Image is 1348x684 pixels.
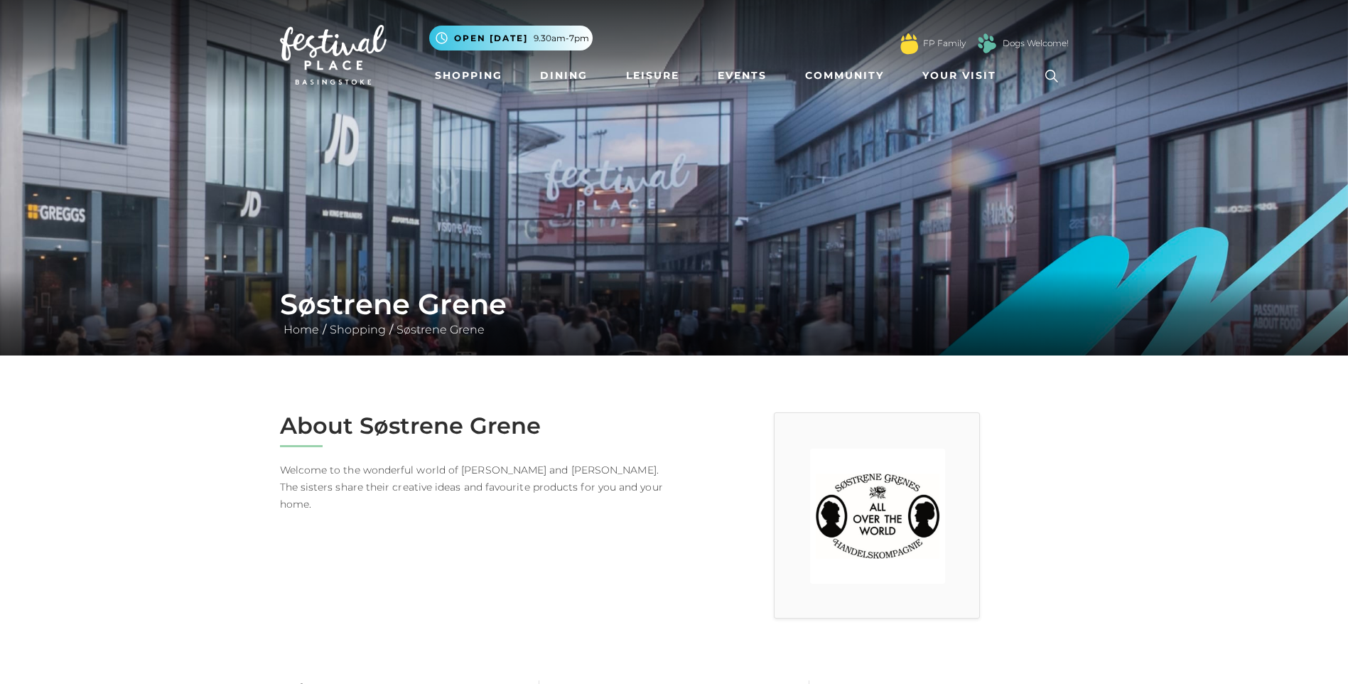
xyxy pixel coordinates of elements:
[280,461,664,513] p: Welcome to the wonderful world of [PERSON_NAME] and [PERSON_NAME]. The sisters share their creati...
[326,323,389,336] a: Shopping
[923,37,966,50] a: FP Family
[280,412,664,439] h2: About Søstrene Grene
[534,63,593,89] a: Dining
[429,26,593,50] button: Open [DATE] 9.30am-7pm
[429,63,508,89] a: Shopping
[712,63,772,89] a: Events
[917,63,1009,89] a: Your Visit
[269,287,1079,338] div: / /
[534,32,589,45] span: 9.30am-7pm
[620,63,685,89] a: Leisure
[922,68,996,83] span: Your Visit
[393,323,488,336] a: Søstrene Grene
[280,287,1069,321] h1: Søstrene Grene
[280,25,387,85] img: Festival Place Logo
[1003,37,1069,50] a: Dogs Welcome!
[799,63,890,89] a: Community
[454,32,528,45] span: Open [DATE]
[280,323,323,336] a: Home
